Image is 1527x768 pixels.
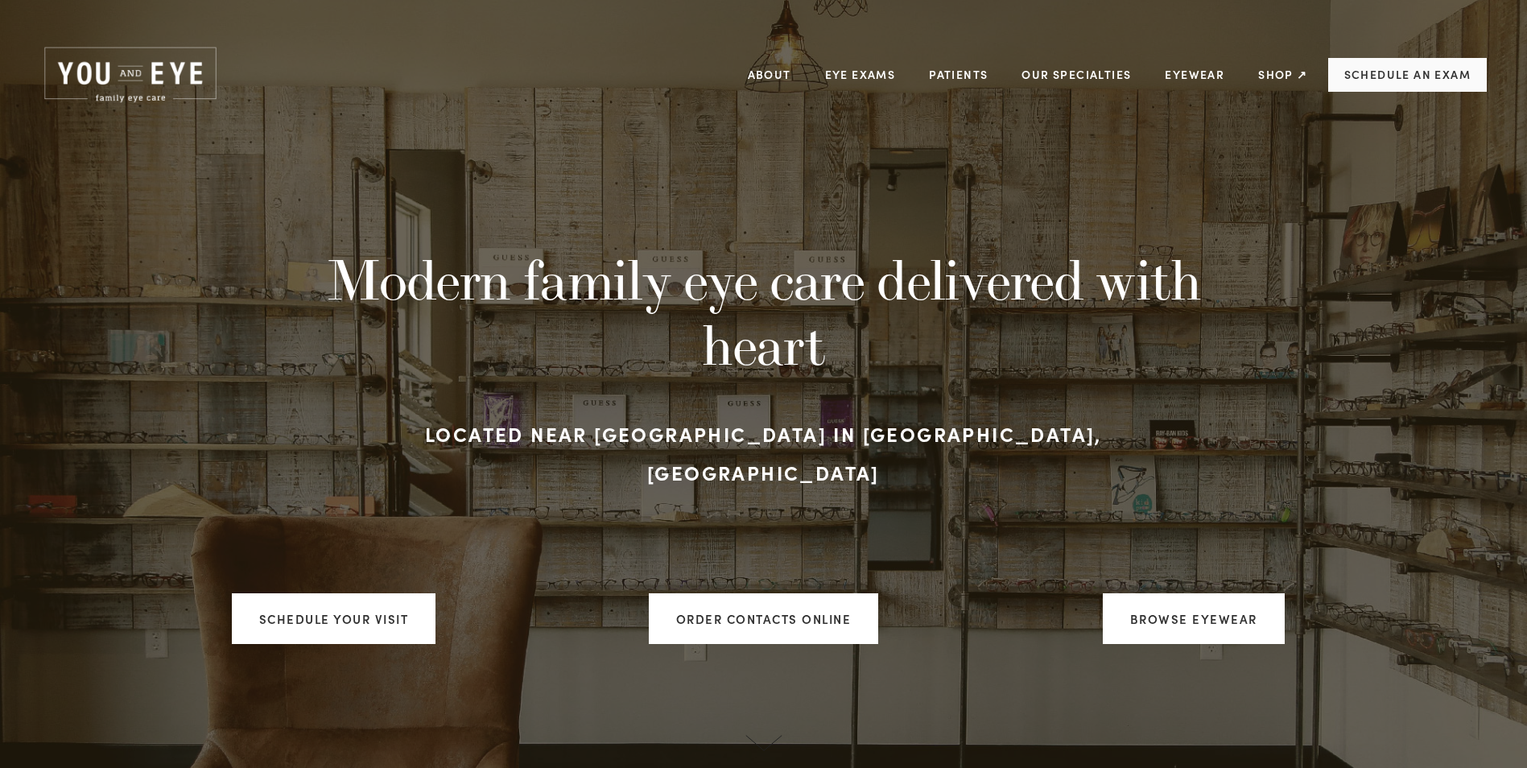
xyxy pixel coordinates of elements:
a: Schedule your visit [232,593,436,644]
a: Browse Eyewear [1103,593,1285,644]
a: Our Specialties [1021,67,1131,82]
strong: Located near [GEOGRAPHIC_DATA] in [GEOGRAPHIC_DATA], [GEOGRAPHIC_DATA] [425,420,1108,485]
a: ORDER CONTACTS ONLINE [649,593,879,644]
a: Patients [929,62,988,87]
a: Eye Exams [825,62,896,87]
h1: Modern family eye care delivered with heart [323,247,1204,377]
a: Eyewear [1165,62,1224,87]
a: Schedule an Exam [1328,58,1487,92]
a: Shop ↗ [1258,62,1307,87]
a: About [748,62,791,87]
img: Rochester, MN | You and Eye | Family Eye Care [40,44,221,105]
